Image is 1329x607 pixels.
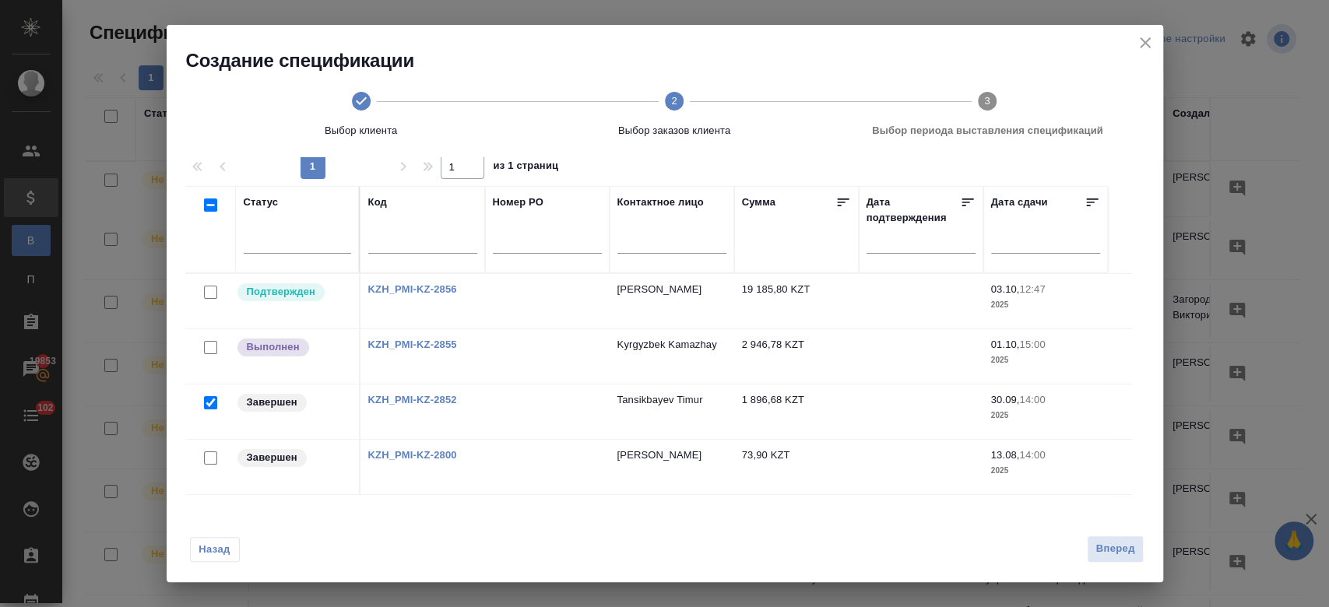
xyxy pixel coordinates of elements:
td: [PERSON_NAME] [610,274,734,328]
p: 30.09, [991,394,1020,405]
button: Назад [190,537,240,562]
text: 2 [671,95,677,107]
p: Выполнен [247,339,300,355]
div: Дата подтверждения [867,195,960,226]
p: 14:00 [1019,394,1045,405]
span: Выбор заказов клиента [524,123,824,139]
p: Завершен [247,450,297,465]
span: из 1 страниц [494,156,559,179]
p: Подтвержден [247,284,315,300]
div: Сумма [742,195,775,215]
p: 13.08, [991,449,1020,461]
td: [PERSON_NAME] [610,440,734,494]
p: 01.10, [991,339,1020,350]
p: 14:00 [1019,449,1045,461]
td: Tansikbayev Timur [610,384,734,439]
p: 03.10, [991,283,1020,295]
div: Код [368,195,387,210]
div: Номер PO [493,195,543,210]
td: 19 185,80 KZT [734,274,859,328]
div: Статус [244,195,279,210]
span: Выбор клиента [211,123,512,139]
td: 73,90 KZT [734,440,859,494]
td: 2 946,78 KZT [734,329,859,384]
p: 12:47 [1019,283,1045,295]
h2: Создание спецификации [186,48,1163,73]
td: Kyrgyzbek Kamazhay [610,329,734,384]
p: 2025 [991,463,1100,479]
div: Дата сдачи [991,195,1048,215]
p: 2025 [991,353,1100,368]
span: Назад [199,542,231,557]
p: 2025 [991,408,1100,423]
p: 15:00 [1019,339,1045,350]
p: Завершен [247,395,297,410]
text: 3 [985,95,990,107]
span: Выбор периода выставления спецификаций [837,123,1137,139]
p: 2025 [991,297,1100,313]
td: 1 896,68 KZT [734,384,859,439]
div: Контактное лицо [617,195,704,210]
a: KZH_PMI-KZ-2856 [368,283,457,295]
a: KZH_PMI-KZ-2852 [368,394,457,405]
button: close [1134,31,1157,54]
span: Вперед [1095,540,1134,558]
button: Вперед [1087,535,1143,563]
a: KZH_PMI-KZ-2800 [368,449,457,461]
a: KZH_PMI-KZ-2855 [368,339,457,350]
